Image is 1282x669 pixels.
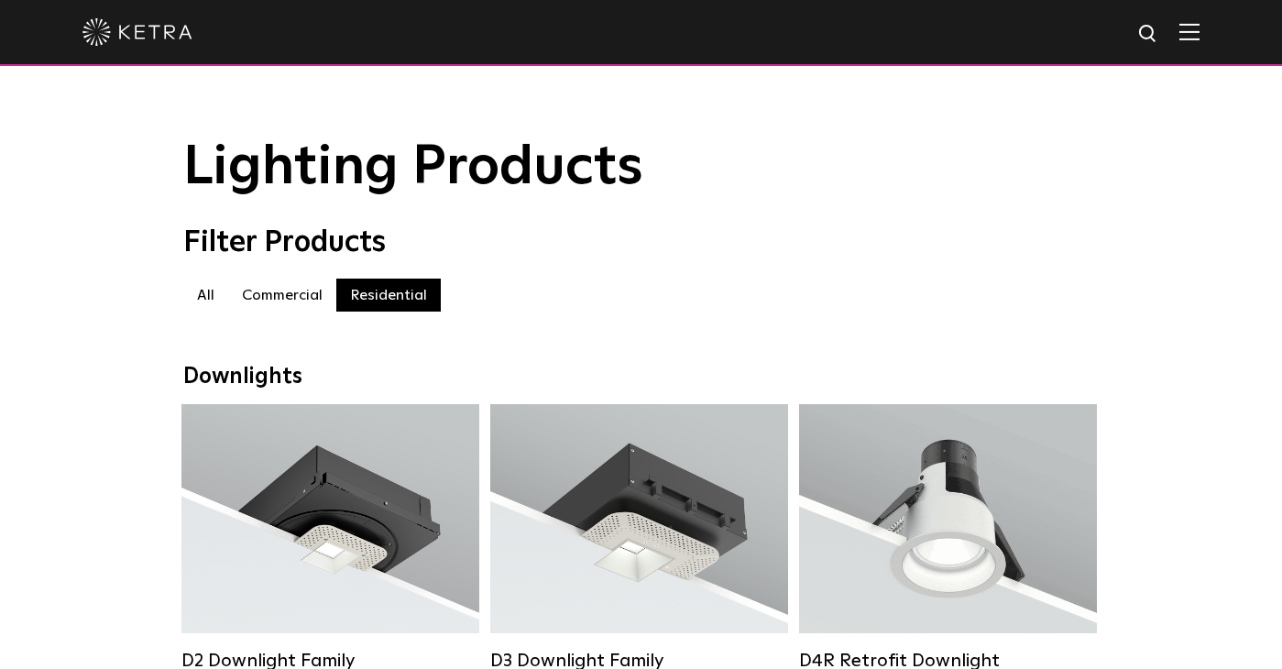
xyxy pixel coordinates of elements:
[183,364,1100,390] div: Downlights
[228,279,336,312] label: Commercial
[183,140,643,195] span: Lighting Products
[336,279,441,312] label: Residential
[183,279,228,312] label: All
[1137,23,1160,46] img: search icon
[82,18,192,46] img: ketra-logo-2019-white
[183,225,1100,260] div: Filter Products
[1179,23,1200,40] img: Hamburger%20Nav.svg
